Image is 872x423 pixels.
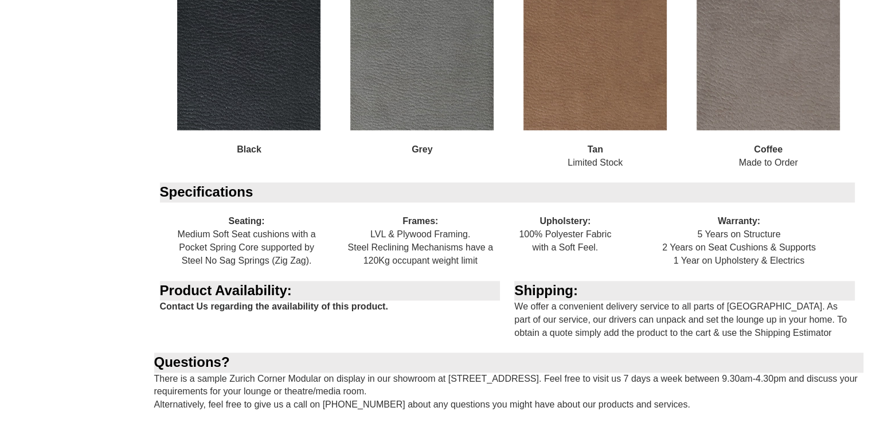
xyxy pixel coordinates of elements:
div: LVL & Plywood Framing. Steel Reclining Mechanisms have a 120Kg occupant weight limit [334,202,507,281]
b: Tan [588,144,603,154]
div: Medium Soft Seat cushions with a Pocket Spring Core supported by Steel No Sag Springs (Zig Zag). [160,202,334,281]
div: Specifications [160,182,855,202]
b: Seating: [229,216,265,226]
b: Upholstery: [539,216,591,226]
b: Frames: [402,216,438,226]
b: Grey [412,144,432,154]
b: Black [237,144,261,154]
div: We offer a convenient delivery service to all parts of [GEOGRAPHIC_DATA]. As part of our service,... [509,281,863,353]
div: Questions? [154,352,864,372]
div: 5 Years on Structure 2 Years on Seat Cushions & Supports 1 Year on Upholstery & Electrics [623,202,855,281]
div: Shipping: [514,281,855,300]
div: Product Availability: [160,281,500,300]
div: 100% Polyester Fabric with a Soft Feel. [507,202,623,268]
b: Coffee [754,144,783,154]
b: Warranty: [718,216,760,226]
b: Contact Us regarding the availability of this product. [160,301,388,311]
